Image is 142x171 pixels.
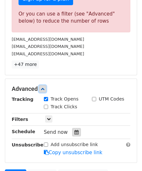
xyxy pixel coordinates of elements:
[12,117,28,122] strong: Filters
[12,44,84,49] small: [EMAIL_ADDRESS][DOMAIN_NAME]
[51,96,79,102] label: Track Opens
[12,129,35,134] strong: Schedule
[12,60,39,69] a: +47 more
[12,142,44,147] strong: Unsubscribe
[99,96,124,102] label: UTM Codes
[51,141,98,148] label: Add unsubscribe link
[12,37,84,42] small: [EMAIL_ADDRESS][DOMAIN_NAME]
[12,85,130,92] h5: Advanced
[44,150,102,155] a: Copy unsubscribe link
[44,129,68,135] span: Send now
[19,10,123,25] div: Or you can use a filter (see "Advanced" below) to reduce the number of rows
[12,97,33,102] strong: Tracking
[12,51,84,56] small: [EMAIL_ADDRESS][DOMAIN_NAME]
[110,140,142,171] iframe: Chat Widget
[51,103,77,110] label: Track Clicks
